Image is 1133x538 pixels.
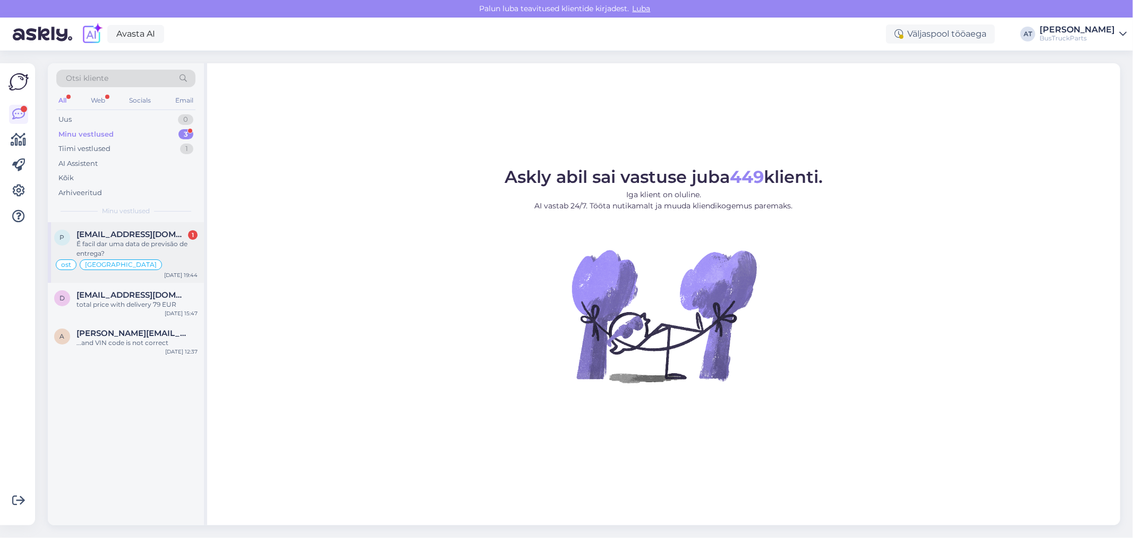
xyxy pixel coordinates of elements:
b: 449 [730,166,764,187]
div: BusTruckParts [1040,34,1115,43]
div: Socials [127,94,153,107]
div: Tiimi vestlused [58,144,110,154]
span: draganjuoprevoz@gmail.com [76,290,187,300]
div: Web [89,94,107,107]
span: [GEOGRAPHIC_DATA] [85,262,157,268]
p: Iga klient on oluline. AI vastab 24/7. Tööta nutikamalt ja muuda kliendikogemus paremaks. [505,189,823,212]
div: Kõik [58,173,74,183]
span: Luba [629,4,654,13]
div: total price with delivery 79 EUR [76,300,198,309]
a: [PERSON_NAME]BusTruckParts [1040,26,1127,43]
div: 1 [188,230,198,240]
div: Väljaspool tööaega [886,24,995,44]
span: pecas@mssassistencia.pt [76,230,187,239]
div: É facil dar uma data de previsão de entrega? [76,239,198,258]
span: ost [61,262,71,268]
div: 3 [178,129,193,140]
span: alexander@savacom.md [76,329,187,338]
div: Minu vestlused [58,129,114,140]
span: Otsi kliente [66,73,108,84]
span: Askly abil sai vastuse juba klienti. [505,166,823,187]
span: p [60,233,65,241]
a: Avasta AI [107,25,164,43]
span: d [59,294,65,302]
div: 0 [178,114,193,125]
span: Minu vestlused [102,206,150,216]
img: No Chat active [568,220,760,411]
div: Arhiveeritud [58,188,102,198]
div: AT [1020,27,1035,41]
div: 1 [180,144,193,154]
div: [DATE] 15:47 [165,309,198,317]
span: a [60,332,65,340]
img: Askly Logo [8,72,29,92]
div: [DATE] 19:44 [164,271,198,279]
img: explore-ai [81,23,103,45]
div: All [56,94,69,107]
div: ...and VIN code is not correct [76,338,198,348]
div: Email [173,94,195,107]
div: Uus [58,114,72,125]
div: AI Assistent [58,158,98,169]
div: [DATE] 12:37 [165,348,198,356]
div: [PERSON_NAME] [1040,26,1115,34]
